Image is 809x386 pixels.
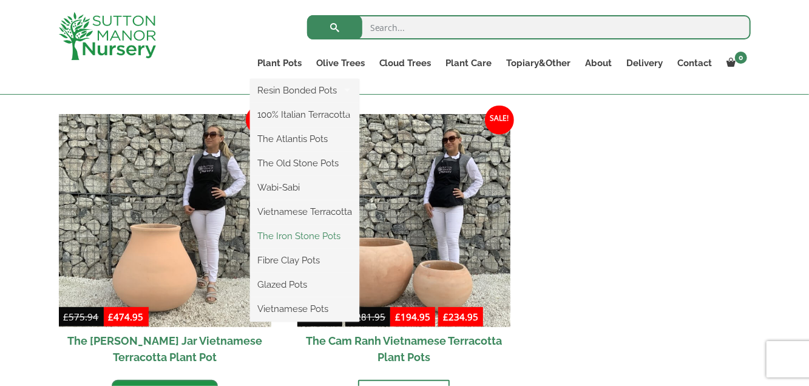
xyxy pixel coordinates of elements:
[250,203,359,221] a: Vietnamese Terracotta
[250,178,359,197] a: Wabi-Sabi
[443,311,449,323] span: £
[735,52,747,64] span: 0
[302,311,337,323] bdi: 233.95
[59,114,272,327] img: The Binh Duong Jar Vietnamese Terracotta Plant Pot
[439,55,499,72] a: Plant Care
[250,227,359,245] a: The Iron Stone Pots
[485,106,514,135] span: Sale!
[250,154,359,172] a: The Old Stone Pots
[250,130,359,148] a: The Atlantis Pots
[297,114,510,327] img: The Cam Ranh Vietnamese Terracotta Plant Pots
[250,300,359,318] a: Vietnamese Pots
[350,311,385,323] bdi: 281.95
[64,311,69,323] span: £
[246,106,275,135] span: Sale!
[59,12,156,60] img: logo
[297,114,510,371] a: Sale! £233.95-£281.95 £194.95-£234.95 The Cam Ranh Vietnamese Terracotta Plant Pots
[250,55,309,72] a: Plant Pots
[307,15,751,39] input: Search...
[297,327,510,371] h2: The Cam Ranh Vietnamese Terracotta Plant Pots
[443,311,478,323] bdi: 234.95
[109,311,144,323] bdi: 474.95
[250,251,359,269] a: Fibre Clay Pots
[59,327,272,371] h2: The [PERSON_NAME] Jar Vietnamese Terracotta Plant Pot
[250,81,359,100] a: Resin Bonded Pots
[395,311,430,323] bdi: 194.95
[250,276,359,294] a: Glazed Pots
[499,55,578,72] a: Topiary&Other
[620,55,671,72] a: Delivery
[250,106,359,124] a: 100% Italian Terracotta
[64,311,99,323] bdi: 575.94
[59,114,272,371] a: Sale! The [PERSON_NAME] Jar Vietnamese Terracotta Plant Pot
[372,55,439,72] a: Cloud Trees
[109,311,114,323] span: £
[720,55,751,72] a: 0
[350,311,356,323] span: £
[578,55,620,72] a: About
[390,310,483,327] ins: -
[395,311,401,323] span: £
[671,55,720,72] a: Contact
[302,311,308,323] span: £
[309,55,372,72] a: Olive Trees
